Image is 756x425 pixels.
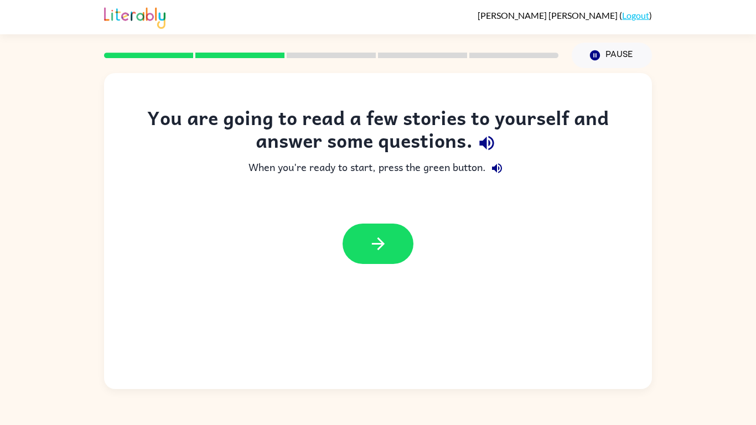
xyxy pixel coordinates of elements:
a: Logout [622,10,649,20]
span: [PERSON_NAME] [PERSON_NAME] [478,10,619,20]
div: ( ) [478,10,652,20]
img: Literably [104,4,165,29]
button: Pause [572,43,652,68]
div: When you're ready to start, press the green button. [126,157,630,179]
div: You are going to read a few stories to yourself and answer some questions. [126,106,630,157]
